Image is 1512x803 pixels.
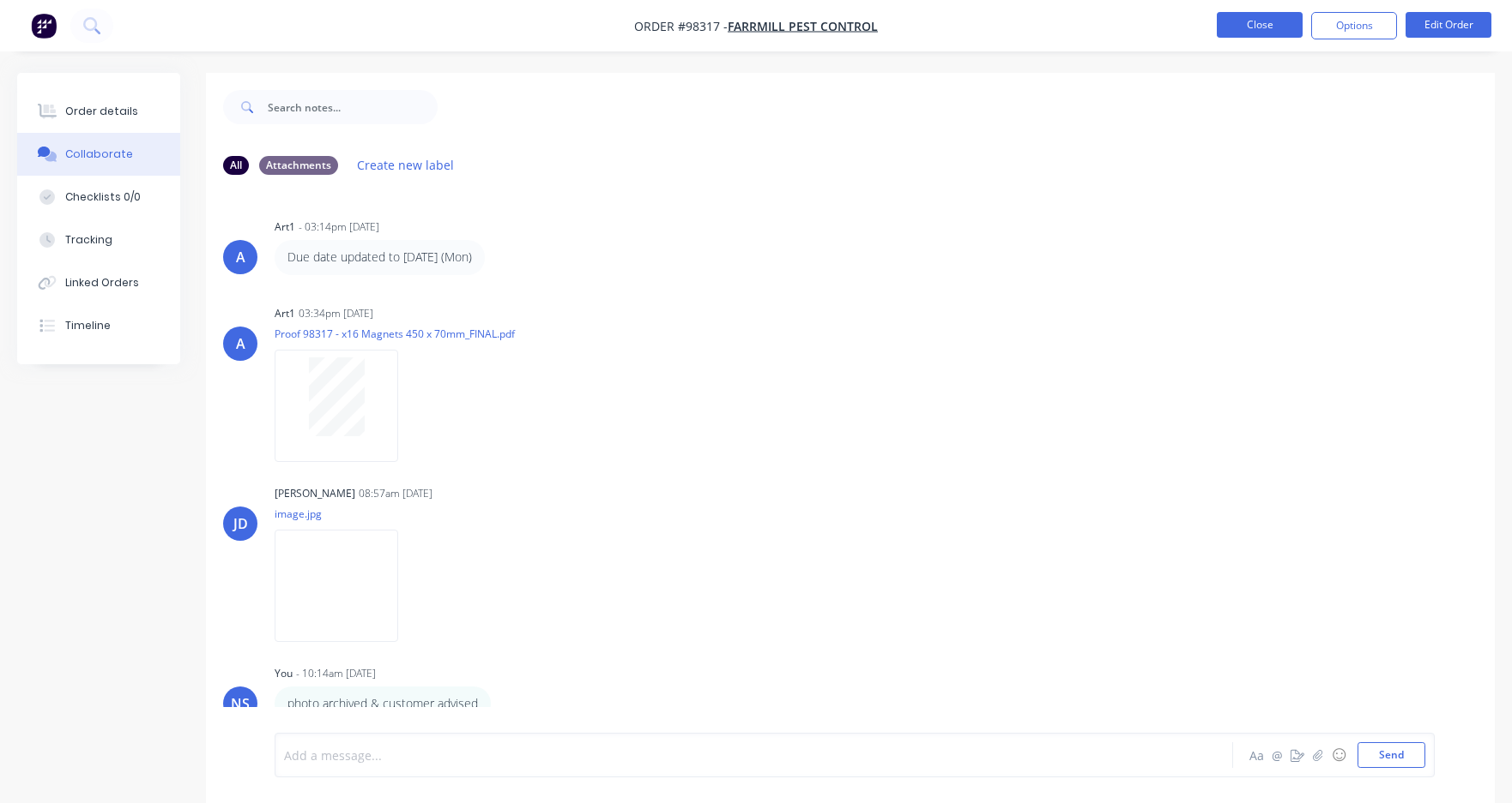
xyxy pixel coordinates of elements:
[299,219,379,235] div: - 03:14pm [DATE]
[231,693,250,714] div: NS
[275,219,295,235] div: art1
[1246,745,1267,765] button: Aa
[275,666,293,681] div: You
[1217,12,1303,38] button: Close
[275,306,295,321] div: art1
[1267,745,1287,765] button: @
[296,666,376,681] div: - 10:14am [DATE]
[31,13,57,39] img: Factory
[236,247,245,267] div: A
[287,249,472,266] p: Due date updated to [DATE] (Mon)
[1406,12,1491,38] button: Edit Order
[17,133,180,176] button: Collaborate
[268,90,438,124] input: Search notes...
[259,156,338,175] div: Attachments
[17,219,180,261] button: Tracking
[275,327,515,341] p: Proof 98317 - x16 Magnets 450 x 70mm_FINAL.pdf
[348,153,463,177] button: Create new label
[1311,12,1397,39] button: Options
[1328,745,1349,765] button: ☺
[17,90,180,133] button: Order details
[275,506,415,521] p: image.jpg
[65,275,139,291] div: Linked Orders
[287,695,478,712] p: photo archived & customer advised
[65,147,133,162] div: Collaborate
[236,333,245,354] div: A
[65,104,138,119] div: Order details
[223,156,249,175] div: All
[728,18,878,34] a: Farrmill Pest Control
[275,486,355,501] div: [PERSON_NAME]
[65,318,111,333] div: Timeline
[299,306,373,321] div: 03:34pm [DATE]
[17,261,180,304] button: Linked Orders
[65,232,112,248] div: Tracking
[359,486,432,501] div: 08:57am [DATE]
[634,18,728,34] span: Order #98317 -
[233,513,248,534] div: JD
[17,176,180,219] button: Checklists 0/0
[17,304,180,347] button: Timeline
[65,189,141,205] div: Checklists 0/0
[1358,742,1425,768] button: Send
